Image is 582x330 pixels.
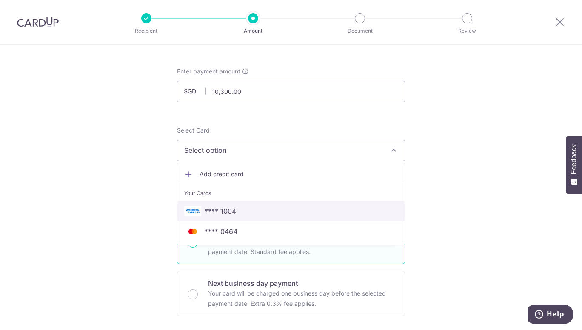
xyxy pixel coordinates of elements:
[177,81,405,102] input: 0.00
[177,163,405,245] ul: Select option
[177,127,210,134] span: translation missing: en.payables.payment_networks.credit_card.summary.labels.select_card
[115,27,178,35] p: Recipient
[208,278,394,288] p: Next business day payment
[177,67,240,76] span: Enter payment amount
[184,145,382,155] span: Select option
[436,27,499,35] p: Review
[184,226,201,237] img: MASTERCARD
[528,305,573,326] iframe: Opens a widget where you can find more information
[177,166,405,182] a: Add credit card
[184,189,211,197] span: Your Cards
[566,136,582,194] button: Feedback - Show survey
[222,27,285,35] p: Amount
[177,140,405,161] button: Select option
[184,206,201,216] img: AMEX
[17,17,59,27] img: CardUp
[570,144,578,174] span: Feedback
[208,237,394,257] p: Your card will be charged three business days before the selected payment date. Standard fee appl...
[184,87,206,96] span: SGD
[200,170,398,178] span: Add credit card
[328,27,391,35] p: Document
[208,288,394,309] p: Your card will be charged one business day before the selected payment date. Extra 0.3% fee applies.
